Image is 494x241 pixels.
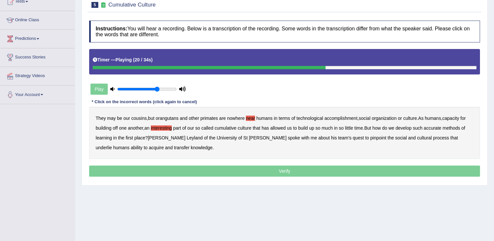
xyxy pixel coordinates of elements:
[195,125,200,131] b: so
[382,125,387,131] b: do
[189,116,199,121] b: other
[238,125,251,131] b: culture
[204,135,208,140] b: of
[91,2,98,8] span: 5
[296,116,323,121] b: technological
[243,135,247,140] b: St
[118,135,124,140] b: the
[325,116,358,121] b: accomplishment
[217,135,237,140] b: IJniversity
[173,125,181,131] b: part
[182,125,186,131] b: of
[287,125,292,131] b: us
[408,135,416,140] b: and
[450,135,458,140] b: that
[149,145,164,150] b: acquire
[135,57,151,62] b: 20 / 34s
[144,145,148,150] b: to
[201,125,214,131] b: called
[96,26,127,31] b: Instructions:
[354,125,363,131] b: time
[156,116,179,121] b: orangutans
[309,125,314,131] b: up
[219,116,226,121] b: are
[424,125,441,131] b: accurate
[89,21,480,42] h4: You will hear a recording. Below is a transcription of the recording. Some words in the transcrip...
[174,145,189,150] b: transfer
[359,116,371,121] b: social
[288,135,300,140] b: spoke
[433,135,449,140] b: process
[89,99,199,105] div: * Click on the incorrect words (click again to cancel)
[131,145,142,150] b: ability
[365,135,369,140] b: to
[370,135,386,140] b: pinpoint
[165,145,173,150] b: and
[279,116,290,121] b: terms
[133,57,135,62] b: (
[0,86,75,102] a: Your Account
[89,107,480,159] div: , , . , , . ? .
[96,145,112,150] b: underlie
[311,135,317,140] b: me
[461,125,465,131] b: of
[403,116,417,121] b: culture
[274,116,278,121] b: in
[144,125,150,131] b: an
[93,57,152,62] h5: Timer —
[227,116,245,121] b: nowhere
[442,125,460,131] b: methods
[0,11,75,27] a: Online Class
[113,145,130,150] b: humans
[187,125,194,131] b: our
[301,135,310,140] b: with
[96,116,106,121] b: They
[209,135,215,140] b: the
[345,125,353,131] b: little
[389,125,394,131] b: we
[148,135,185,140] b: [PERSON_NAME]
[331,135,337,140] b: his
[395,125,411,131] b: develop
[151,57,153,62] b: )
[96,125,111,131] b: building
[123,116,130,121] b: our
[298,125,308,131] b: build
[339,125,344,131] b: so
[293,125,297,131] b: to
[116,57,132,62] b: Playing
[0,48,75,65] a: Success Stories
[460,116,466,121] b: for
[187,135,203,140] b: Leyland
[270,125,286,131] b: allowed
[128,125,143,131] b: another
[372,125,381,131] b: how
[418,116,423,121] b: As
[134,135,145,140] b: place
[108,2,156,8] small: Cumulative Culture
[398,116,402,121] b: or
[322,125,333,131] b: much
[353,135,364,140] b: quest
[180,116,187,121] b: and
[315,125,320,131] b: so
[372,116,396,121] b: organization
[148,116,154,121] b: but
[100,2,107,8] small: Exam occurring question
[395,135,407,140] b: social
[96,135,112,140] b: learning
[413,125,422,131] b: such
[417,135,432,140] b: cultural
[131,116,147,121] b: cousins
[200,116,218,121] b: primates
[364,125,371,131] b: But
[442,116,459,121] b: capacity
[253,125,260,131] b: that
[425,116,441,121] b: humans
[334,125,338,131] b: in
[249,135,286,140] b: [PERSON_NAME]
[113,135,117,140] b: in
[0,30,75,46] a: Predictions
[215,125,236,131] b: cumulative
[0,67,75,83] a: Strategy Videos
